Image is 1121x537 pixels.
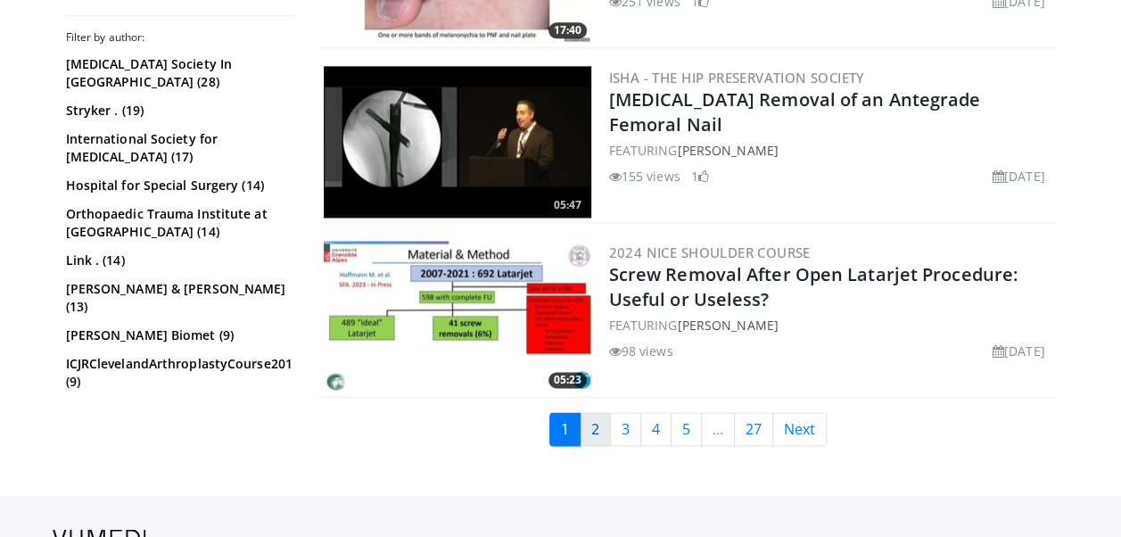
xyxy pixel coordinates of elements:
a: 2024 Nice Shoulder Course [609,244,811,261]
a: [PERSON_NAME] [677,142,778,159]
span: 17:40 [548,22,587,38]
a: ICJRClevelandArthroplastyCourse2011 (9) [66,355,289,391]
span: 05:23 [548,372,587,388]
a: [PERSON_NAME] [677,317,778,334]
a: 3 [610,412,641,446]
a: 05:47 [324,66,591,218]
a: Next [772,412,827,446]
li: [DATE] [993,167,1045,186]
nav: Search results pages [320,412,1056,446]
a: [MEDICAL_DATA] Society In [GEOGRAPHIC_DATA] (28) [66,55,289,91]
a: 4 [640,412,672,446]
a: 5 [671,412,702,446]
a: Link . (14) [66,252,289,269]
a: [MEDICAL_DATA] Removal of an Antegrade Femoral Nail [609,87,981,136]
li: 155 views [609,167,680,186]
a: ISHA - The Hip Preservation Society [609,69,865,87]
a: Stryker . (19) [66,102,289,120]
div: FEATURING [609,316,1052,335]
a: 1 [549,412,581,446]
li: [DATE] [993,342,1045,360]
img: cfc916cd-c5bd-4b22-b785-7778a0046ef3.300x170_q85_crop-smart_upscale.jpg [324,66,591,218]
a: Orthopaedic Trauma Institute at [GEOGRAPHIC_DATA] (14) [66,205,289,241]
li: 1 [691,167,709,186]
a: [PERSON_NAME] Biomet (9) [66,326,289,344]
a: Screw Removal After Open Latarjet Procedure: Useful or Useless? [609,262,1018,311]
a: International Society for [MEDICAL_DATA] (17) [66,130,289,166]
a: 2 [580,412,611,446]
img: 0bb84184-a1e7-400a-bed2-909eb677b263.300x170_q85_crop-smart_upscale.jpg [324,241,591,392]
div: FEATURING [609,141,1052,160]
a: 05:23 [324,241,591,392]
a: 27 [734,412,773,446]
h3: Filter by author: [66,30,293,45]
li: 98 views [609,342,673,360]
a: [PERSON_NAME] & [PERSON_NAME] (13) [66,280,289,316]
span: 05:47 [548,197,587,213]
a: Hospital for Special Surgery (14) [66,177,289,194]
